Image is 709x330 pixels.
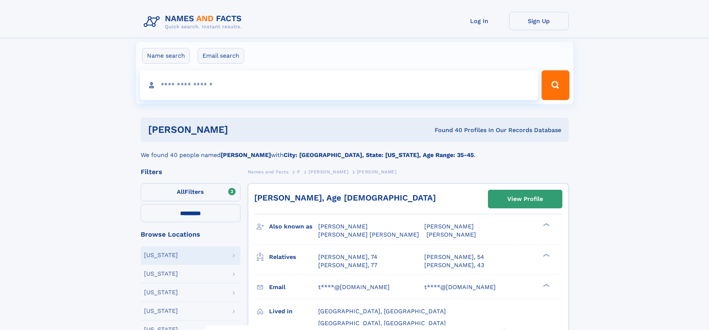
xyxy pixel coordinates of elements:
div: Found 40 Profiles In Our Records Database [331,126,561,134]
span: [PERSON_NAME] [424,223,474,230]
span: [GEOGRAPHIC_DATA], [GEOGRAPHIC_DATA] [318,320,446,327]
a: P [297,167,300,176]
a: [PERSON_NAME], 54 [424,253,484,261]
div: [US_STATE] [144,271,178,277]
div: ❯ [541,253,550,257]
span: All [177,188,185,195]
div: Browse Locations [141,231,240,238]
b: [PERSON_NAME] [221,151,271,158]
a: Names and Facts [248,167,289,176]
label: Filters [141,183,240,201]
h3: Email [269,281,318,294]
label: Name search [142,48,190,64]
div: ❯ [541,222,550,227]
a: Log In [450,12,509,30]
button: Search Button [542,70,569,100]
h3: Also known as [269,220,318,233]
h1: [PERSON_NAME] [148,125,332,134]
span: P [297,169,300,174]
span: [PERSON_NAME] [PERSON_NAME] [318,231,419,238]
span: [PERSON_NAME] [427,231,476,238]
div: [US_STATE] [144,308,178,314]
div: Filters [141,169,240,175]
div: [US_STATE] [144,252,178,258]
span: [GEOGRAPHIC_DATA], [GEOGRAPHIC_DATA] [318,308,446,315]
a: Sign Up [509,12,569,30]
span: [PERSON_NAME] [357,169,397,174]
div: View Profile [507,190,543,208]
label: Email search [198,48,244,64]
div: We found 40 people named with . [141,142,569,160]
a: [PERSON_NAME], 77 [318,261,377,269]
h3: Relatives [269,251,318,263]
span: [PERSON_NAME] [309,169,348,174]
a: [PERSON_NAME], Age [DEMOGRAPHIC_DATA] [254,193,436,202]
div: ❯ [541,283,550,288]
a: View Profile [488,190,562,208]
input: search input [140,70,539,100]
a: [PERSON_NAME], 74 [318,253,377,261]
span: [PERSON_NAME] [318,223,368,230]
img: Logo Names and Facts [141,12,248,32]
div: [US_STATE] [144,289,178,295]
a: [PERSON_NAME], 43 [424,261,484,269]
a: [PERSON_NAME] [309,167,348,176]
h3: Lived in [269,305,318,318]
b: City: [GEOGRAPHIC_DATA], State: [US_STATE], Age Range: 35-45 [284,151,474,158]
